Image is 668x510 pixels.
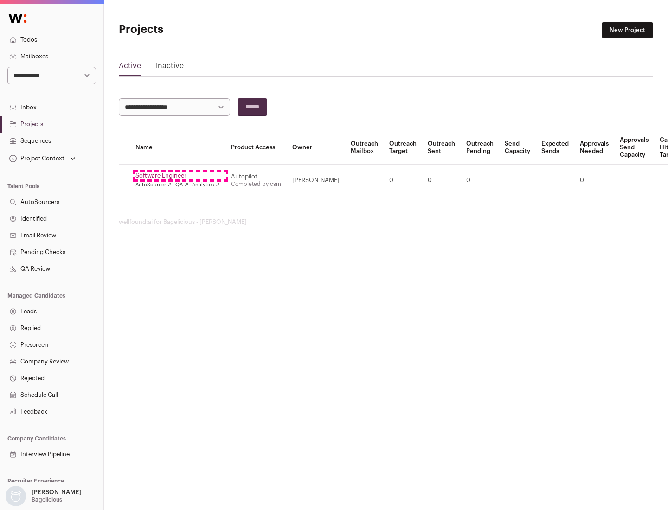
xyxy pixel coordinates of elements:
[287,165,345,197] td: [PERSON_NAME]
[135,181,172,189] a: AutoSourcer ↗
[461,131,499,165] th: Outreach Pending
[287,131,345,165] th: Owner
[119,60,141,75] a: Active
[602,22,653,38] a: New Project
[7,152,77,165] button: Open dropdown
[574,131,614,165] th: Approvals Needed
[4,9,32,28] img: Wellfound
[614,131,654,165] th: Approvals Send Capacity
[422,165,461,197] td: 0
[231,181,281,187] a: Completed by csm
[461,165,499,197] td: 0
[192,181,219,189] a: Analytics ↗
[156,60,184,75] a: Inactive
[175,181,188,189] a: QA ↗
[119,218,653,226] footer: wellfound:ai for Bagelicious - [PERSON_NAME]
[422,131,461,165] th: Outreach Sent
[499,131,536,165] th: Send Capacity
[119,22,297,37] h1: Projects
[225,131,287,165] th: Product Access
[574,165,614,197] td: 0
[32,489,82,496] p: [PERSON_NAME]
[32,496,62,504] p: Bagelicious
[384,131,422,165] th: Outreach Target
[135,172,220,179] a: Software Engineer
[7,155,64,162] div: Project Context
[130,131,225,165] th: Name
[231,173,281,180] div: Autopilot
[345,131,384,165] th: Outreach Mailbox
[4,486,83,506] button: Open dropdown
[536,131,574,165] th: Expected Sends
[384,165,422,197] td: 0
[6,486,26,506] img: nopic.png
